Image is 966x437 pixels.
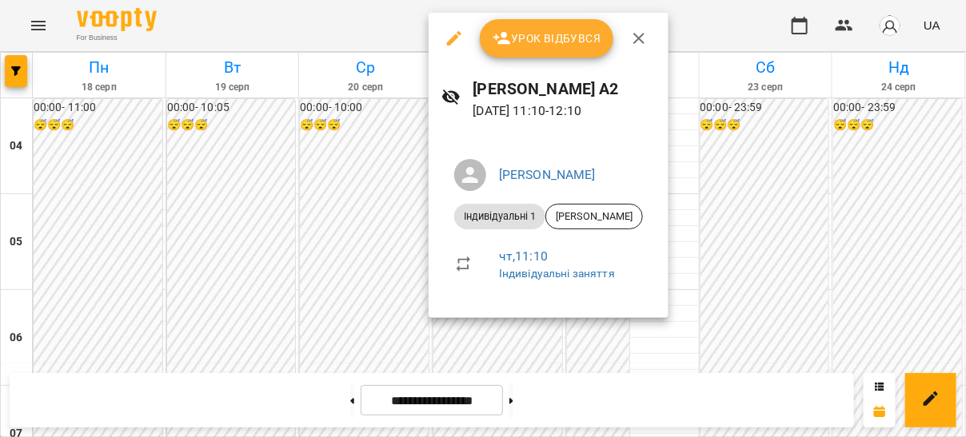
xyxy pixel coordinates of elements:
a: чт , 11:10 [499,248,548,264]
span: [PERSON_NAME] [546,209,642,224]
a: [PERSON_NAME] [499,167,596,182]
span: Індивідуальні 1 [454,209,545,224]
div: [PERSON_NAME] [545,204,643,229]
h6: [PERSON_NAME] А2 [473,77,656,101]
span: Урок відбувся [493,29,601,48]
p: [DATE] 11:10 - 12:10 [473,101,656,121]
button: Урок відбувся [480,19,614,58]
a: Індивідуальні заняття [499,267,615,280]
